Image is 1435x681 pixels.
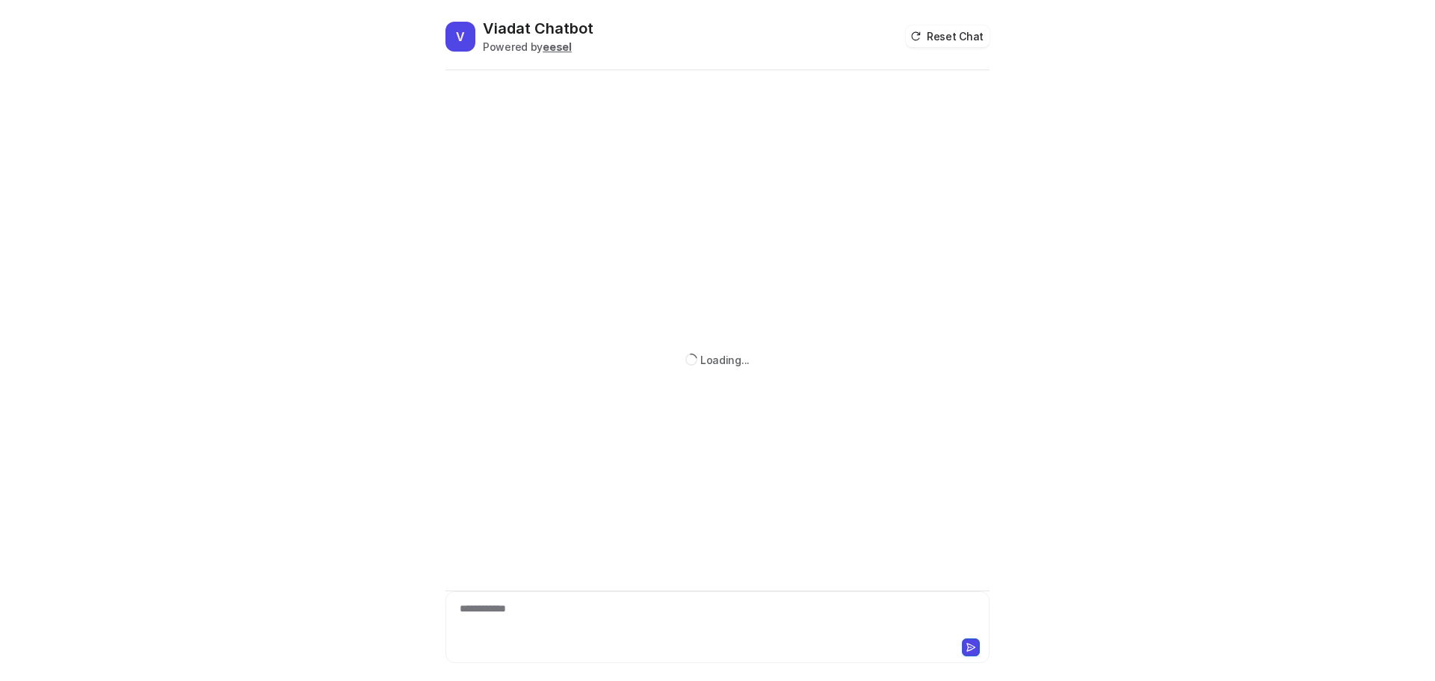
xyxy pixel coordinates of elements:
[700,352,750,368] div: Loading...
[906,25,990,47] button: Reset Chat
[483,18,593,39] h2: Viadat Chatbot
[483,39,593,55] div: Powered by
[543,40,572,53] b: eesel
[445,22,475,52] span: V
